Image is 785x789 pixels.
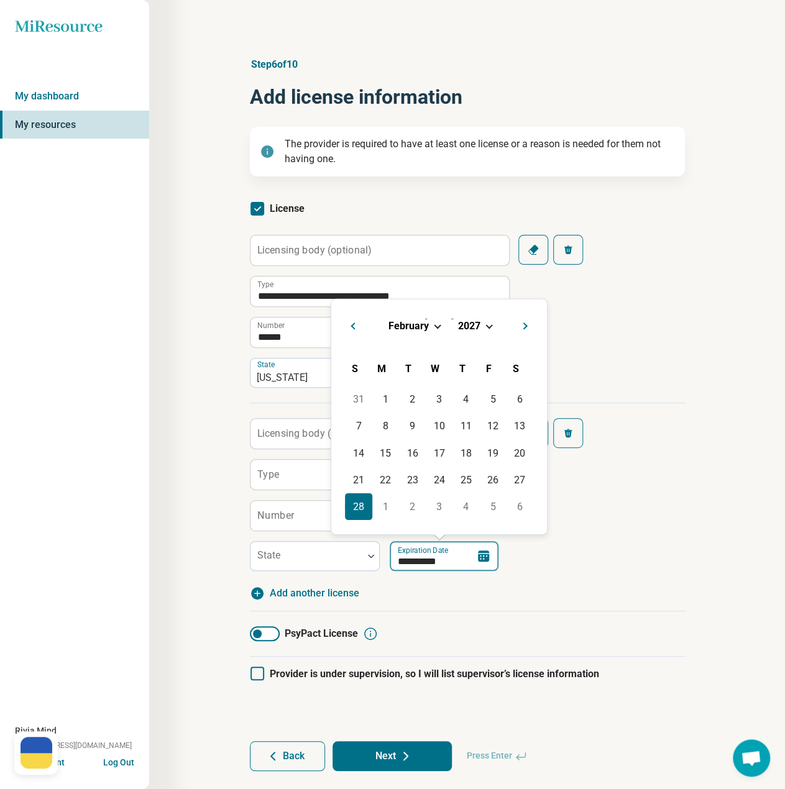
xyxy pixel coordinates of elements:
[479,493,506,520] div: Choose Friday, March 5th, 2027
[103,756,134,766] button: Log Out
[399,386,426,413] div: Choose Tuesday, February 2nd, 2027
[341,314,537,332] h2: [DATE]
[372,466,399,493] div: Choose Monday, February 22nd, 2027
[459,362,465,374] span: T
[257,245,372,255] label: Licensing body (optional)
[486,362,492,374] span: F
[426,493,452,520] div: Choose Wednesday, March 3rd, 2027
[426,439,452,466] div: Choose Wednesday, February 17th, 2027
[257,549,280,561] label: State
[399,466,426,493] div: Choose Tuesday, February 23rd, 2027
[257,469,279,479] label: Type
[250,741,325,771] button: Back
[250,460,509,490] input: credential.licenses.1.name
[399,493,426,520] div: Choose Tuesday, March 2nd, 2027
[377,362,386,374] span: M
[250,82,685,112] h1: Add license information
[341,314,361,334] button: Previous Month
[733,739,770,777] div: Open chat
[285,137,675,166] p: The provider is required to have at least one license or a reason is needed for them not having one.
[257,510,294,520] label: Number
[507,386,533,413] div: Choose Saturday, February 6th, 2027
[479,439,506,466] div: Choose Friday, February 19th, 2027
[333,741,452,771] button: Next
[345,386,533,520] div: Month February, 2027
[452,466,479,493] div: Choose Thursday, February 25th, 2027
[517,314,537,334] button: Next Month
[452,413,479,439] div: Choose Thursday, February 11th, 2027
[257,360,277,368] label: State
[331,299,548,535] div: Choose Date
[459,741,535,771] span: Press Enter
[452,439,479,466] div: Choose Thursday, February 18th, 2027
[345,439,372,466] div: Choose Sunday, February 14th, 2027
[250,276,509,306] input: credential.licenses.0.name
[388,319,429,331] span: February
[352,362,358,374] span: S
[507,466,533,493] div: Choose Saturday, February 27th, 2027
[250,586,359,601] button: Add another license
[257,428,372,438] label: Licensing body (optional)
[257,281,273,288] label: Type
[507,439,533,466] div: Choose Saturday, February 20th, 2027
[372,386,399,413] div: Choose Monday, February 1st, 2027
[399,439,426,466] div: Choose Tuesday, February 16th, 2027
[426,466,452,493] div: Choose Wednesday, February 24th, 2027
[372,439,399,466] div: Choose Monday, February 15th, 2027
[507,493,533,520] div: Choose Saturday, March 6th, 2027
[372,493,399,520] div: Choose Monday, March 1st, 2027
[479,386,506,413] div: Choose Friday, February 5th, 2027
[372,413,399,439] div: Choose Monday, February 8th, 2027
[345,466,372,493] div: Choose Sunday, February 21st, 2027
[513,362,519,374] span: S
[285,626,358,641] span: PsyPact License
[15,724,57,737] span: Rivia Mind
[270,203,305,214] span: License
[270,668,599,680] span: Provider is under supervision, so I will list supervisor’s license information
[452,493,479,520] div: Choose Thursday, March 4th, 2027
[507,413,533,439] div: Choose Saturday, February 13th, 2027
[345,386,372,413] div: Choose Sunday, January 31st, 2027
[283,751,305,761] span: Back
[405,362,411,374] span: T
[431,362,439,374] span: W
[458,319,480,331] span: 2027
[388,319,429,332] button: February
[426,386,452,413] div: Choose Wednesday, February 3rd, 2027
[15,740,132,751] span: [EMAIL_ADDRESS][DOMAIN_NAME]
[270,586,359,601] span: Add another license
[345,493,372,520] div: Choose Sunday, February 28th, 2027
[426,413,452,439] div: Choose Wednesday, February 10th, 2027
[250,57,685,72] p: Step 6 of 10
[257,322,285,329] label: Number
[345,413,372,439] div: Choose Sunday, February 7th, 2027
[479,466,506,493] div: Choose Friday, February 26th, 2027
[457,319,481,332] button: 2027
[399,413,426,439] div: Choose Tuesday, February 9th, 2027
[452,386,479,413] div: Choose Thursday, February 4th, 2027
[479,413,506,439] div: Choose Friday, February 12th, 2027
